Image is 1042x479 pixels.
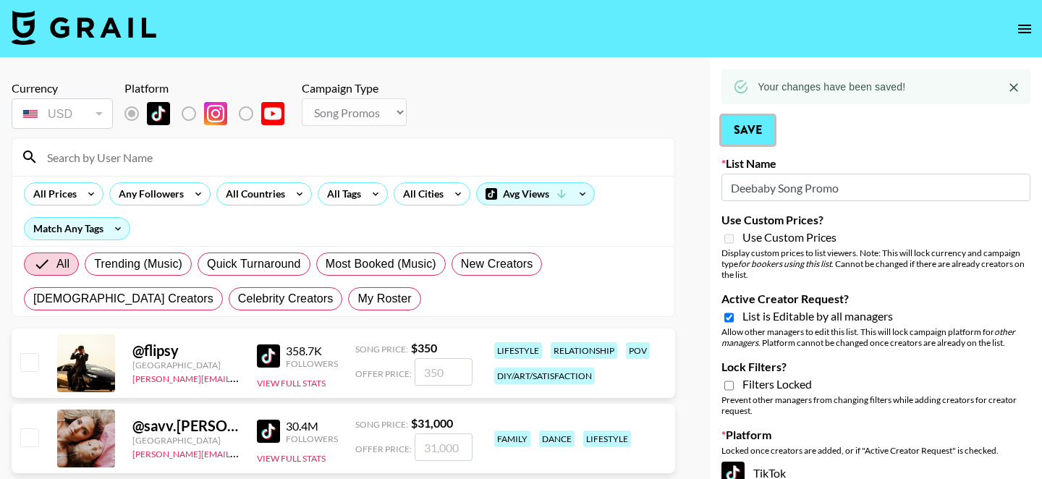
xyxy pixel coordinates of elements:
[721,156,1030,171] label: List Name
[38,145,666,169] input: Search by User Name
[355,444,412,454] span: Offer Price:
[357,290,411,308] span: My Roster
[355,368,412,379] span: Offer Price:
[494,342,542,359] div: lifestyle
[721,428,1030,442] label: Platform
[257,420,280,443] img: TikTok
[721,394,1030,416] div: Prevent other managers from changing filters while adding creators for creator request.
[721,326,1030,348] div: Allow other managers to edit this list. This will lock campaign platform for . Platform cannot be...
[415,433,473,461] input: 31,000
[721,326,1015,348] em: other managers
[132,417,240,435] div: @ savv.[PERSON_NAME]
[494,368,595,384] div: diy/art/satisfaction
[551,342,617,359] div: relationship
[110,183,187,205] div: Any Followers
[721,213,1030,227] label: Use Custom Prices?
[1003,77,1025,98] button: Close
[124,81,296,96] div: Platform
[318,183,364,205] div: All Tags
[326,255,436,273] span: Most Booked (Music)
[257,344,280,368] img: TikTok
[411,416,453,430] strong: $ 31,000
[124,98,296,129] div: Remove selected talent to change platforms
[238,290,334,308] span: Celebrity Creators
[257,453,326,464] button: View Full Stats
[33,290,213,308] span: [DEMOGRAPHIC_DATA] Creators
[742,309,893,323] span: List is Editable by all managers
[477,183,594,205] div: Avg Views
[626,342,650,359] div: pov
[12,96,113,132] div: Remove selected talent to change your currency
[355,419,408,430] span: Song Price:
[411,341,437,355] strong: $ 350
[415,358,473,386] input: 350
[721,445,1030,456] div: Locked once creators are added, or if "Active Creator Request" is checked.
[94,255,182,273] span: Trending (Music)
[147,102,170,125] img: TikTok
[217,183,288,205] div: All Countries
[207,255,301,273] span: Quick Turnaround
[738,258,831,269] em: for bookers using this list
[261,102,284,125] img: YouTube
[12,81,113,96] div: Currency
[257,378,326,389] button: View Full Stats
[583,431,631,447] div: lifestyle
[12,10,156,45] img: Grail Talent
[25,183,80,205] div: All Prices
[286,419,338,433] div: 30.4M
[132,360,240,370] div: [GEOGRAPHIC_DATA]
[539,431,575,447] div: dance
[461,255,533,273] span: New Creators
[132,342,240,360] div: @ flipsy
[758,74,905,100] div: Your changes have been saved!
[286,344,338,358] div: 358.7K
[742,230,836,245] span: Use Custom Prices
[721,116,774,145] button: Save
[302,81,407,96] div: Campaign Type
[25,218,130,239] div: Match Any Tags
[286,433,338,444] div: Followers
[132,370,347,384] a: [PERSON_NAME][EMAIL_ADDRESS][DOMAIN_NAME]
[721,360,1030,374] label: Lock Filters?
[132,446,347,459] a: [PERSON_NAME][EMAIL_ADDRESS][DOMAIN_NAME]
[355,344,408,355] span: Song Price:
[286,358,338,369] div: Followers
[56,255,69,273] span: All
[204,102,227,125] img: Instagram
[721,247,1030,280] div: Display custom prices to list viewers. Note: This will lock currency and campaign type . Cannot b...
[14,101,110,127] div: USD
[742,377,812,391] span: Filters Locked
[394,183,446,205] div: All Cities
[132,435,240,446] div: [GEOGRAPHIC_DATA]
[721,292,1030,306] label: Active Creator Request?
[1010,14,1039,43] button: open drawer
[494,431,530,447] div: family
